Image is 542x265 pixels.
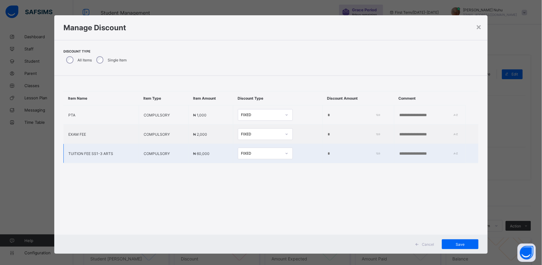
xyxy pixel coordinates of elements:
div: × [476,21,482,32]
td: TUITION FEE SS1-3 ARTS [63,144,139,163]
div: FIXED [241,113,282,117]
th: Item Name [63,91,139,105]
td: COMPULSORY [139,125,189,144]
button: Open asap [518,244,536,262]
label: All Items [78,58,92,62]
span: Save [447,242,474,247]
h1: Manage Discount [63,23,479,32]
th: Discount Type [233,91,322,105]
td: COMPULSORY [139,144,189,163]
th: Comment [394,91,466,105]
label: Single Item [108,58,127,62]
td: COMPULSORY [139,105,189,125]
span: Cancel [422,242,434,247]
th: Item Type [139,91,189,105]
span: ₦ 60,000 [193,151,210,156]
span: Discount Type [63,50,128,53]
div: FIXED [241,151,282,156]
span: ₦ 2,000 [193,132,207,137]
td: EXAM FEE [63,125,139,144]
span: ₦ 1,000 [193,113,207,117]
th: Item Amount [188,91,233,105]
td: PTA [63,105,139,125]
div: FIXED [241,132,282,137]
th: Discount Amount [322,91,394,105]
